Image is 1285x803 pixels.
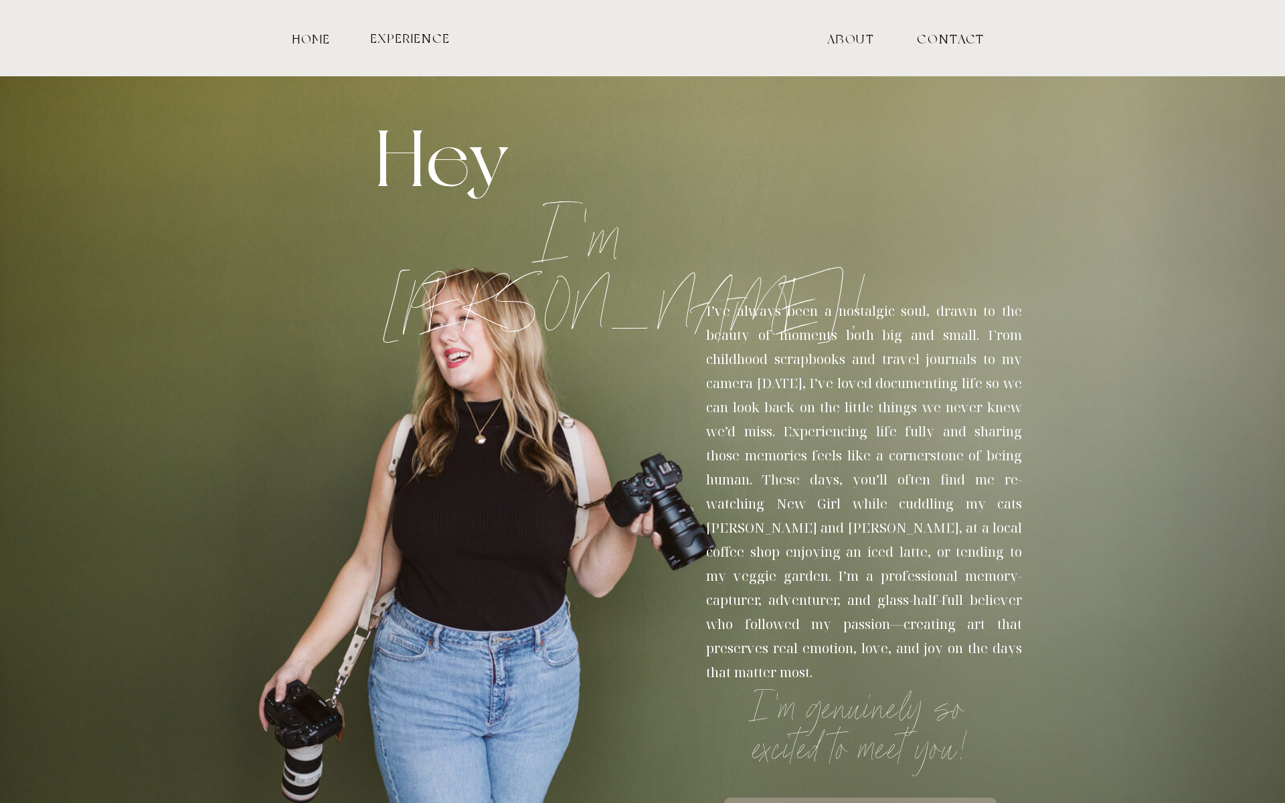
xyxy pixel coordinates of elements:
[917,32,962,44] a: contact
[290,32,333,44] a: HOME
[742,689,979,780] h2: I'm genuinely so excited to meet you!
[375,110,877,149] h1: Hey
[382,204,786,254] h2: I'm [PERSON_NAME]!
[706,299,1022,681] p: I’ve always been a nostalgic soul, drawn to the beauty of moments both big and small. From childh...
[785,32,917,44] a: ABOUT
[369,31,452,44] a: experience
